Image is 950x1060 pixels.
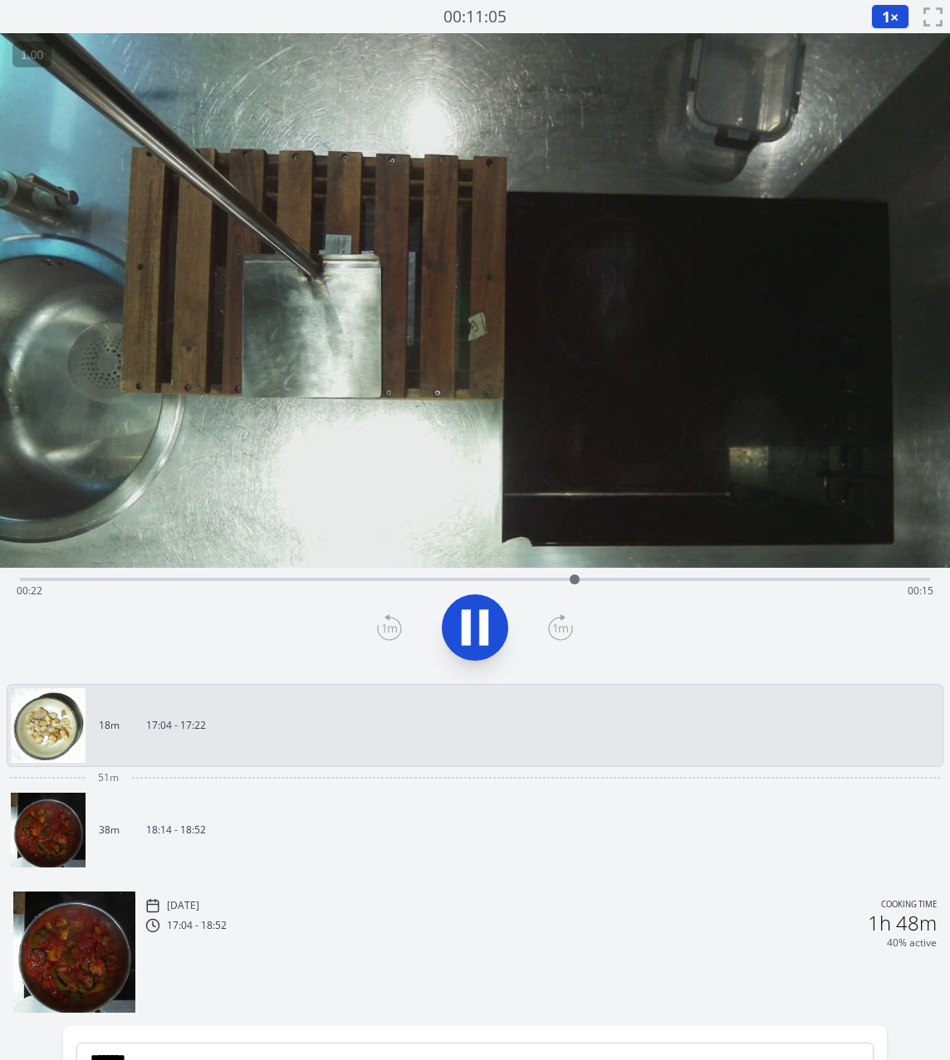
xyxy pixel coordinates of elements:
p: Cooking time [881,898,937,913]
p: [DATE] [167,899,199,912]
span: 1 [882,7,890,27]
span: 00:15 [908,584,933,598]
img: 250813171503_thumb.jpeg [13,891,135,1014]
p: 18:14 - 18:52 [146,823,206,837]
p: 38m [99,823,120,837]
p: 40% active [887,936,937,950]
h2: 1h 48m [868,913,937,933]
p: 17:04 - 18:52 [167,919,227,932]
span: 00:22 [17,584,42,598]
span: 51m [98,771,119,784]
p: 17:04 - 17:22 [146,719,206,732]
img: 250813171503_thumb.jpeg [11,793,86,867]
img: 250813160503_thumb.jpeg [11,688,86,763]
a: 00:11:05 [443,5,507,29]
button: 1× [871,4,909,29]
p: 18m [99,719,120,732]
